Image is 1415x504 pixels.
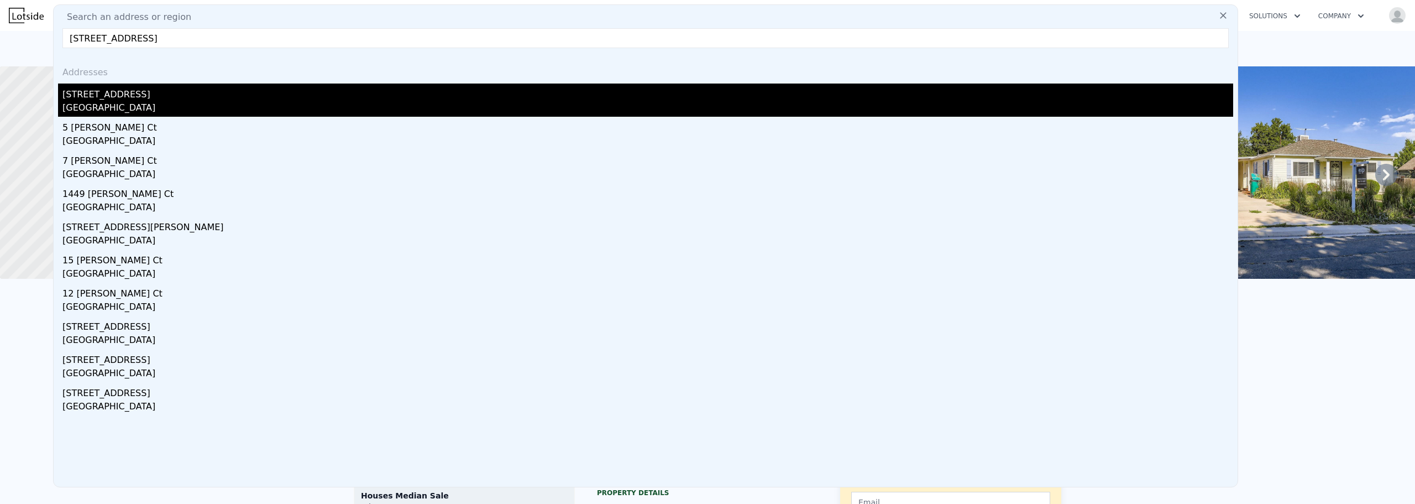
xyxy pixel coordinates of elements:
[1309,6,1373,26] button: Company
[62,349,1233,367] div: [STREET_ADDRESS]
[62,216,1233,234] div: [STREET_ADDRESS][PERSON_NAME]
[62,84,1233,101] div: [STREET_ADDRESS]
[62,250,1233,267] div: 15 [PERSON_NAME] Ct
[1388,7,1406,24] img: avatar
[1240,6,1309,26] button: Solutions
[58,11,191,24] span: Search an address or region
[62,234,1233,250] div: [GEOGRAPHIC_DATA]
[62,316,1233,334] div: [STREET_ADDRESS]
[62,117,1233,134] div: 5 [PERSON_NAME] Ct
[62,150,1233,168] div: 7 [PERSON_NAME] Ct
[62,283,1233,300] div: 12 [PERSON_NAME] Ct
[62,134,1233,150] div: [GEOGRAPHIC_DATA]
[9,8,44,23] img: Lotside
[361,490,568,501] div: Houses Median Sale
[62,28,1229,48] input: Enter an address, city, region, neighborhood or zip code
[62,400,1233,415] div: [GEOGRAPHIC_DATA]
[62,168,1233,183] div: [GEOGRAPHIC_DATA]
[62,267,1233,283] div: [GEOGRAPHIC_DATA]
[62,334,1233,349] div: [GEOGRAPHIC_DATA]
[58,57,1233,84] div: Addresses
[62,101,1233,117] div: [GEOGRAPHIC_DATA]
[62,201,1233,216] div: [GEOGRAPHIC_DATA]
[62,367,1233,382] div: [GEOGRAPHIC_DATA]
[62,382,1233,400] div: [STREET_ADDRESS]
[597,489,818,497] div: Property details
[62,183,1233,201] div: 1449 [PERSON_NAME] Ct
[62,300,1233,316] div: [GEOGRAPHIC_DATA]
